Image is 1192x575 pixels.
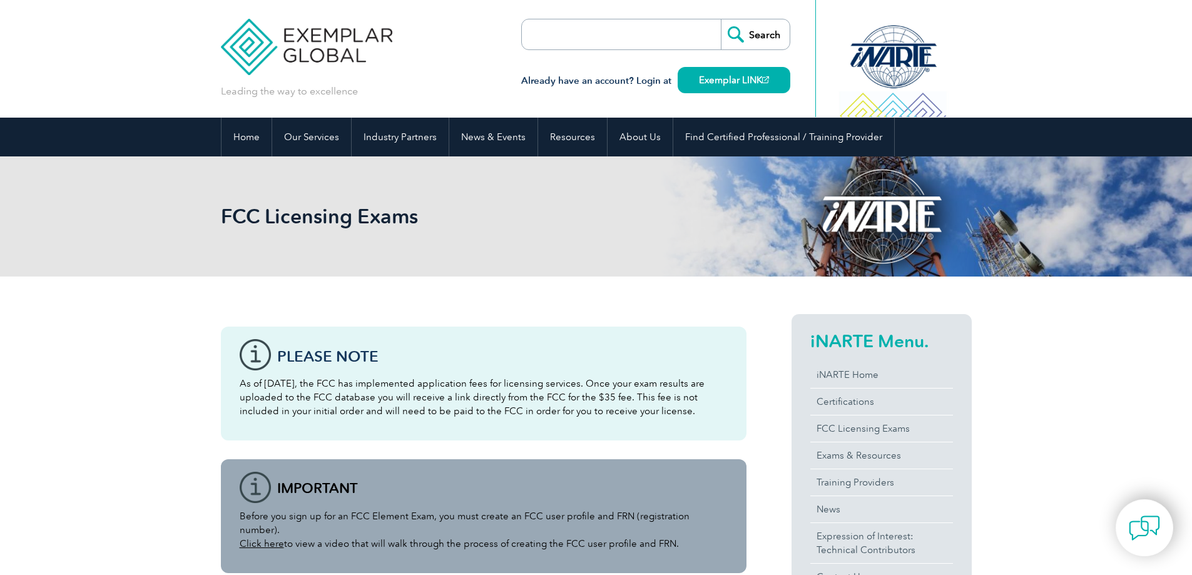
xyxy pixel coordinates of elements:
a: Find Certified Professional / Training Provider [673,118,894,156]
a: News & Events [449,118,537,156]
a: Home [222,118,272,156]
h3: Already have an account? Login at [521,73,790,89]
img: contact-chat.png [1129,512,1160,544]
a: Our Services [272,118,351,156]
img: open_square.png [762,76,769,83]
p: As of [DATE], the FCC has implemented application fees for licensing services. Once your exam res... [240,377,728,418]
a: Certifications [810,389,953,415]
a: FCC Licensing Exams [810,415,953,442]
a: Exemplar LINK [678,67,790,93]
p: Leading the way to excellence [221,84,358,98]
a: About Us [608,118,673,156]
a: Industry Partners [352,118,449,156]
h3: Please note [277,349,728,364]
a: Resources [538,118,607,156]
a: Exams & Resources [810,442,953,469]
h2: FCC Licensing Exams [221,206,746,226]
a: Click here [240,538,284,549]
a: iNARTE Home [810,362,953,388]
a: Training Providers [810,469,953,496]
input: Search [721,19,790,49]
p: Before you sign up for an FCC Element Exam, you must create an FCC user profile and FRN (registra... [240,509,728,551]
a: News [810,496,953,522]
h2: iNARTE Menu. [810,331,953,351]
a: Expression of Interest:Technical Contributors [810,523,953,563]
